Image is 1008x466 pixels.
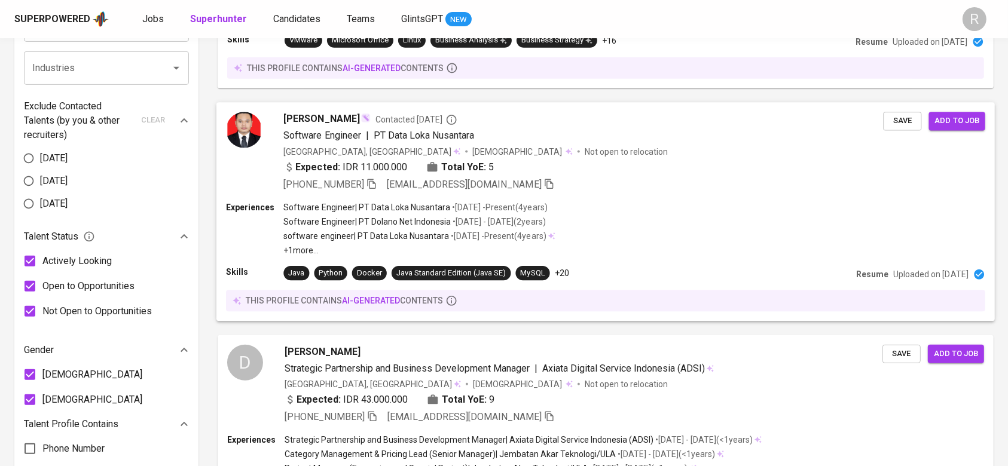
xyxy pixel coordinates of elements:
span: Axiata Digital Service Indonesia (ADSI) [542,363,705,374]
div: [GEOGRAPHIC_DATA], [GEOGRAPHIC_DATA] [285,378,461,390]
span: Teams [347,13,375,24]
span: [PERSON_NAME] [283,112,359,126]
div: Java [288,268,304,279]
span: Talent Status [24,229,95,244]
span: [DATE] [40,151,68,165]
span: 9 [489,393,494,407]
p: Talent Profile Contains [24,417,118,431]
a: Jobs [142,12,166,27]
p: Resume [856,268,888,280]
p: • [DATE] - [DATE] ( <1 years ) [616,448,715,460]
a: [PERSON_NAME]Contacted [DATE]Software Engineer|PT Data Loka Nusantara[GEOGRAPHIC_DATA], [GEOGRAPH... [218,103,994,321]
img: magic_wand.svg [361,114,371,123]
b: Expected: [295,160,340,174]
span: [DATE] [40,174,68,188]
span: Software Engineer [283,130,361,141]
div: Gender [24,338,189,362]
div: IDR 43.000.000 [285,393,408,407]
p: Skills [227,33,285,45]
span: Save [888,347,915,361]
a: GlintsGPT NEW [401,12,472,27]
p: this profile contains contents [246,295,443,306]
p: • [DATE] - Present ( 4 years ) [449,230,546,242]
div: Business Strategy [521,35,592,46]
span: [DEMOGRAPHIC_DATA] [472,145,563,157]
span: Add to job [934,347,978,361]
span: Save [889,114,915,128]
p: Uploaded on [DATE] [893,36,967,48]
p: Strategic Partnership and Business Development Manager | Axiata Digital Service Indonesia (ADSI) [285,434,653,446]
p: +20 [555,267,569,279]
span: NEW [445,14,472,26]
button: Open [168,60,185,76]
div: Docker [357,268,382,279]
a: Candidates [273,12,323,27]
p: Uploaded on [DATE] [893,268,968,280]
p: +1 more ... [283,244,555,256]
span: Phone Number [42,442,105,456]
span: 5 [488,160,494,174]
p: +16 [602,35,616,47]
b: Total YoE: [442,393,487,407]
span: AI-generated [342,296,400,305]
span: | [534,361,537,376]
button: Add to job [928,345,984,363]
p: Category Management & Pricing Lead (Senior Manager) | Jembatan Akar Teknologi/ULA [285,448,616,460]
div: Talent Profile Contains [24,412,189,436]
div: Python [319,268,343,279]
div: Business Analysis [435,35,507,46]
button: Save [882,345,921,363]
p: Experiences [226,201,283,213]
span: Jobs [142,13,164,24]
a: Superhunter [190,12,249,27]
p: • [DATE] - Present ( 4 years ) [450,201,547,213]
span: [EMAIL_ADDRESS][DOMAIN_NAME] [387,179,542,190]
div: Talent Status [24,225,189,249]
div: [GEOGRAPHIC_DATA], [GEOGRAPHIC_DATA] [283,145,460,157]
span: [DEMOGRAPHIC_DATA] [42,393,142,407]
b: Total YoE: [441,160,486,174]
span: | [366,128,369,143]
span: Strategic Partnership and Business Development Manager [285,363,530,374]
div: R [963,7,986,31]
span: [PERSON_NAME] [285,345,361,359]
div: Superpowered [14,13,90,26]
span: [PHONE_NUMBER] [283,179,364,190]
p: software engineer | PT Data Loka Nusantara [283,230,449,242]
div: Java Standard Edition (Java SE) [396,268,506,279]
div: IDR 11.000.000 [283,160,407,174]
img: c97cb4415a90d9afd48b8127fdba1759.jpg [226,112,262,148]
p: Software Engineer | PT Dolano Net Indonesia [283,216,451,228]
span: PT Data Loka Nusantara [374,130,475,141]
svg: By Philippines recruiter [445,114,457,125]
p: this profile contains contents [247,62,444,74]
p: Exclude Contacted Talents (by you & other recruiters) [24,99,134,142]
b: Expected: [297,393,341,407]
span: [DEMOGRAPHIC_DATA] [42,367,142,382]
img: app logo [93,10,109,28]
b: Superhunter [190,13,247,24]
span: AI-generated [343,63,401,73]
span: Actively Looking [42,254,112,268]
p: • [DATE] - [DATE] ( <1 years ) [653,434,753,446]
span: [EMAIL_ADDRESS][DOMAIN_NAME] [387,411,542,422]
div: Microsoft Office [332,35,389,46]
p: Gender [24,343,54,357]
a: Superpoweredapp logo [14,10,109,28]
span: [DATE] [40,197,68,211]
div: VMware [289,35,317,46]
div: Linux [403,35,421,46]
p: Not open to relocation [585,145,668,157]
span: [PHONE_NUMBER] [285,411,365,422]
div: D [227,345,263,381]
span: [DEMOGRAPHIC_DATA] [473,378,564,390]
span: Candidates [273,13,320,24]
a: Teams [347,12,377,27]
div: MySQL [521,268,545,279]
span: Add to job [935,114,979,128]
span: Open to Opportunities [42,279,135,293]
p: • [DATE] - [DATE] ( 2 years ) [451,216,545,228]
button: Save [883,112,921,130]
p: Not open to relocation [585,378,668,390]
p: Software Engineer | PT Data Loka Nusantara [283,201,450,213]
